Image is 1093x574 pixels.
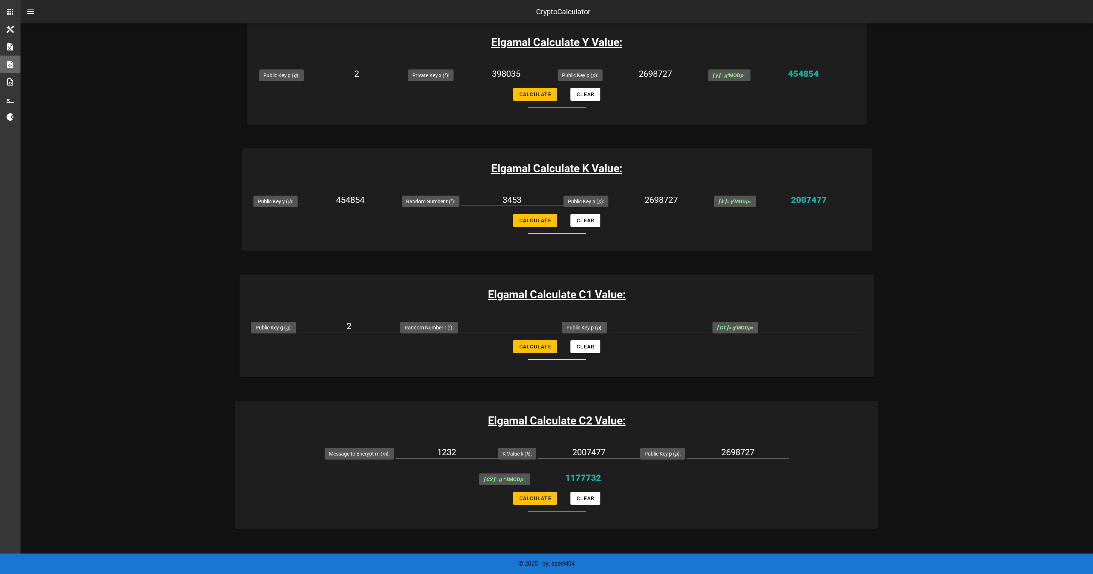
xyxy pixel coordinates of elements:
[242,160,872,177] h3: Elgamal Calculate K Value:
[526,451,529,457] i: k
[484,476,526,482] span: MOD =
[288,199,290,204] i: y
[566,324,603,331] label: Public Key p ( ):
[329,450,390,457] label: Message to Encrypt m ( ):
[519,560,575,567] span: © 2025 - by: sqeel404
[502,450,532,457] label: K Value k ( ):
[294,72,297,78] i: g
[22,3,39,20] button: nav-menu-toggle
[576,495,595,501] span: Clear
[717,325,754,331] span: MOD =
[570,492,600,505] button: Clear
[717,325,737,331] i: = g
[519,495,551,501] span: Calculate
[570,214,600,227] button: Clear
[592,72,595,78] i: p
[258,198,293,205] label: Public Key y ( ):
[263,72,299,79] label: Public Key g ( ):
[449,324,451,329] sup: r
[240,286,874,303] h3: Elgamal Calculate C1 Value:
[733,198,734,203] sup: r
[675,451,678,457] i: p
[519,91,551,97] span: Calculate
[576,344,595,350] span: Clear
[727,72,729,76] sup: x
[576,91,595,97] span: Clear
[712,72,720,78] b: [ y ]
[712,72,746,78] span: MOD =
[748,325,751,331] i: p
[519,344,551,350] span: Calculate
[712,72,729,78] i: = g
[717,325,728,331] b: [ C1 ]
[513,340,557,353] button: Calculate
[735,324,737,329] sup: r
[472,552,642,569] h3: (Exponential) Calculate Encode C2
[451,198,452,203] sup: r
[718,199,726,204] b: [ k ]
[576,218,595,223] span: Clear
[519,218,551,223] span: Calculate
[256,324,292,331] label: Public Key g ( ):
[718,199,734,204] i: = y
[406,198,455,205] label: Random Number r ( ):
[598,199,601,204] i: p
[484,476,509,482] i: = g * k
[568,198,604,205] label: Public Key p ( ):
[513,88,557,101] button: Calculate
[286,325,289,331] i: g
[235,412,878,429] h3: Elgamal Calculate C2 Value:
[412,72,449,79] label: Private Key x ( ):
[444,72,446,76] sup: x
[645,450,681,457] label: Public Key p ( ):
[513,214,557,227] button: Calculate
[513,492,557,505] button: Calculate
[520,476,523,482] i: p
[405,324,454,331] label: Random Number r ( ):
[746,199,749,204] i: p
[382,451,387,457] i: m
[718,199,752,204] span: MOD =
[247,34,867,50] h3: Elgamal Calculate Y Value:
[570,340,600,353] button: Clear
[562,72,598,79] label: Public Key p ( ):
[570,88,600,101] button: Clear
[740,72,743,78] i: p
[536,6,591,17] div: CryptoCalculator
[484,476,495,482] b: [ C2 ]
[597,325,600,331] i: p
